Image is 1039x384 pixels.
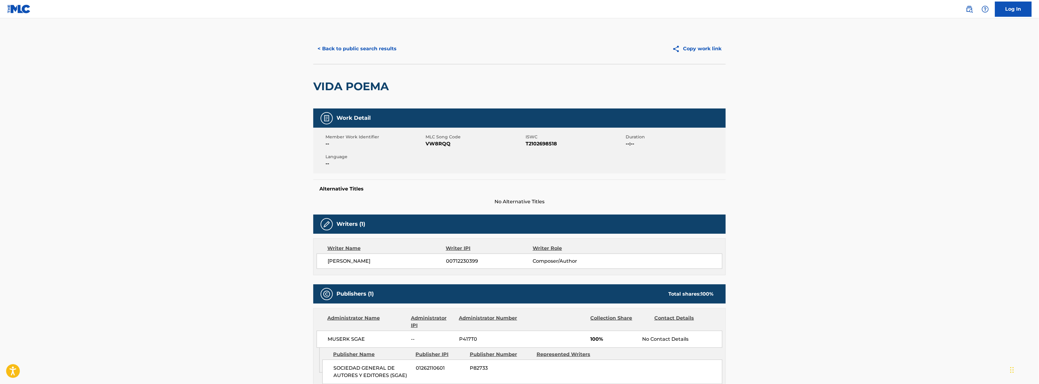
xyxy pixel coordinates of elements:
[1008,355,1039,384] div: Widget de chat
[1010,361,1014,379] div: Arrastrar
[426,140,524,148] span: VW8RQQ
[411,336,455,343] span: --
[526,134,624,140] span: ISWC
[336,221,365,228] h5: Writers (1)
[411,315,454,329] div: Administrator IPI
[533,245,612,252] div: Writer Role
[313,80,392,93] h2: VIDA POEMA
[459,336,518,343] span: P417T0
[313,198,726,205] span: No Alternative Titles
[470,364,532,372] span: P82733
[7,5,31,13] img: MLC Logo
[668,290,714,298] div: Total shares:
[446,258,533,265] span: 00712230399
[672,45,683,53] img: Copy work link
[426,134,524,140] span: MLC Song Code
[325,134,424,140] span: Member Work Identifier
[327,245,446,252] div: Writer Name
[591,336,638,343] span: 100%
[416,364,465,372] span: 01262110601
[626,140,724,148] span: --:--
[995,2,1032,17] a: Log In
[526,140,624,148] span: T2102698518
[415,351,465,358] div: Publisher IPI
[323,290,330,298] img: Publishers
[325,140,424,148] span: --
[533,258,612,265] span: Composer/Author
[328,258,446,265] span: [PERSON_NAME]
[701,291,714,297] span: 100 %
[668,41,726,56] button: Copy work link
[323,221,330,228] img: Writers
[328,336,407,343] span: MUSERK SGAE
[333,351,411,358] div: Publisher Name
[459,315,518,329] div: Administrator Number
[654,315,714,329] div: Contact Details
[979,3,991,15] div: Help
[327,315,406,329] div: Administrator Name
[333,364,411,379] span: SOCIEDAD GENERAL DE AUTORES Y EDITORES (SGAE)
[336,115,371,122] h5: Work Detail
[325,154,424,160] span: Language
[963,3,976,15] a: Public Search
[336,290,374,297] h5: Publishers (1)
[446,245,533,252] div: Writer IPI
[319,186,720,192] h5: Alternative Titles
[642,336,722,343] div: No Contact Details
[470,351,532,358] div: Publisher Number
[325,160,424,167] span: --
[626,134,724,140] span: Duration
[537,351,599,358] div: Represented Writers
[1008,355,1039,384] iframe: Chat Widget
[591,315,650,329] div: Collection Share
[323,115,330,122] img: Work Detail
[982,5,989,13] img: help
[966,5,973,13] img: search
[313,41,401,56] button: < Back to public search results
